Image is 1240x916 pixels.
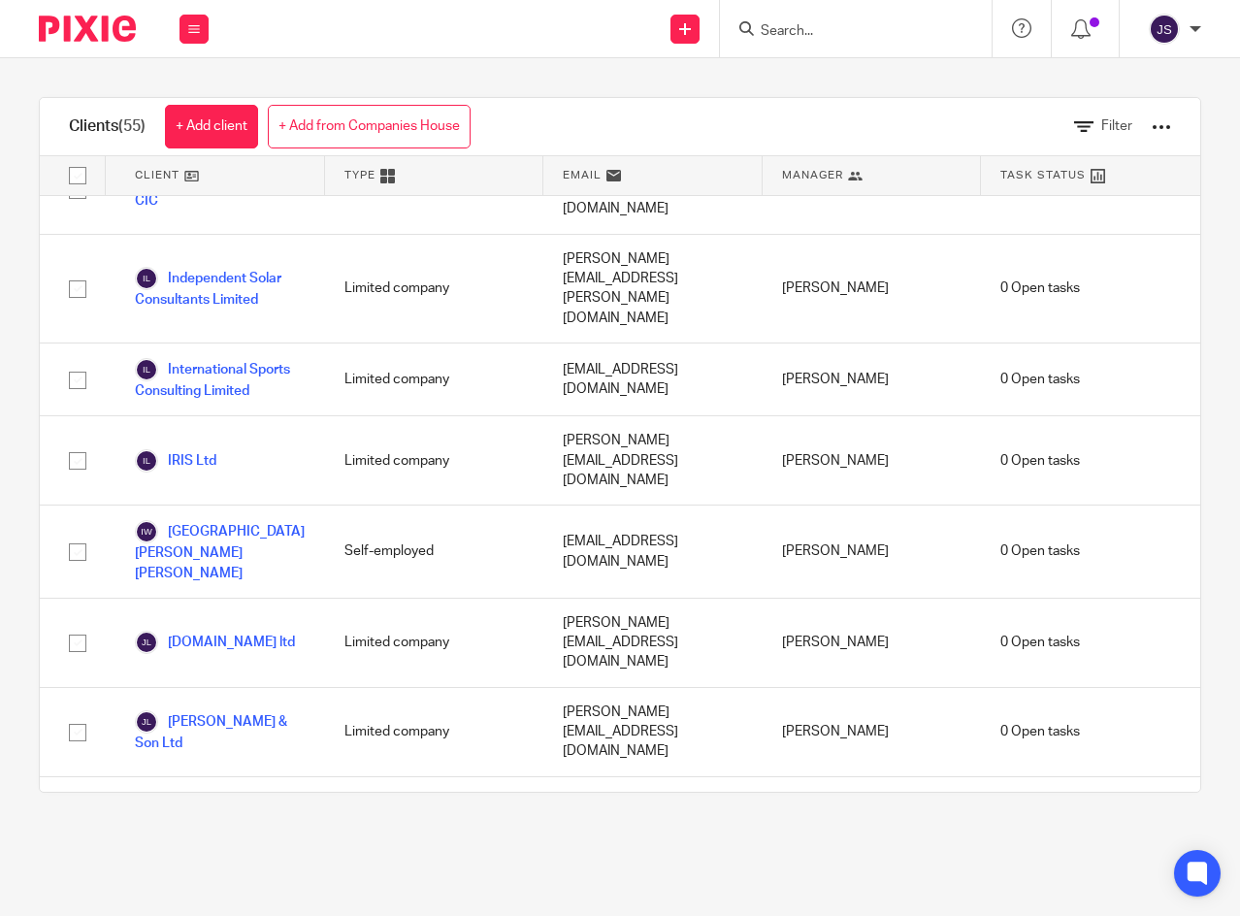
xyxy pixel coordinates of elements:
div: [EMAIL_ADDRESS][DOMAIN_NAME] [543,343,763,415]
span: Email [563,167,602,183]
span: 0 Open tasks [1000,633,1080,652]
span: Filter [1101,119,1132,133]
a: + Add client [165,105,258,148]
input: Select all [59,157,96,194]
div: [PERSON_NAME][EMAIL_ADDRESS][DOMAIN_NAME] [543,416,763,505]
div: Self-employed [325,506,544,598]
img: svg%3E [135,267,158,290]
span: 0 Open tasks [1000,722,1080,741]
img: svg%3E [135,358,158,381]
img: svg%3E [1149,14,1180,45]
div: [PERSON_NAME][EMAIL_ADDRESS][DOMAIN_NAME] [543,688,763,776]
span: 0 Open tasks [1000,451,1080,471]
div: Limited company [325,416,544,505]
div: Limited company [325,688,544,776]
a: [PERSON_NAME] & Son Ltd [135,710,306,753]
img: svg%3E [135,631,158,654]
span: Type [344,167,375,183]
div: [PERSON_NAME] [763,599,982,687]
img: svg%3E [135,710,158,734]
img: svg%3E [135,449,158,473]
div: [EMAIL_ADDRESS][DOMAIN_NAME] [543,506,763,598]
span: Manager [782,167,843,183]
div: Limited company [325,777,544,866]
div: [PERSON_NAME] [763,688,982,776]
a: IRIS Ltd [135,449,216,473]
span: 0 Open tasks [1000,370,1080,389]
div: Limited company [325,235,544,343]
a: [DOMAIN_NAME] ltd [135,631,295,654]
div: [PERSON_NAME] [763,235,982,343]
span: 0 Open tasks [1000,541,1080,561]
div: Limited company [325,599,544,687]
img: Pixie [39,16,136,42]
div: Limited company [325,343,544,415]
div: [PERSON_NAME][EMAIL_ADDRESS][DOMAIN_NAME] [543,599,763,687]
div: [PERSON_NAME] [763,416,982,505]
div: [PERSON_NAME][EMAIL_ADDRESS][DOMAIN_NAME] [543,777,763,866]
h1: Clients [69,116,146,137]
span: Client [135,167,179,183]
img: svg%3E [135,520,158,543]
span: (55) [118,118,146,134]
a: + Add from Companies House [268,105,471,148]
input: Search [759,23,933,41]
span: Task Status [1000,167,1086,183]
span: 0 Open tasks [1000,278,1080,298]
a: Independent Solar Consultants Limited [135,267,306,310]
a: [GEOGRAPHIC_DATA][PERSON_NAME][PERSON_NAME] [135,520,306,583]
div: [PERSON_NAME][EMAIL_ADDRESS][PERSON_NAME][DOMAIN_NAME] [543,235,763,343]
div: [PERSON_NAME] [763,506,982,598]
a: International Sports Consulting Limited [135,358,306,401]
div: [PERSON_NAME] [763,777,982,866]
div: [PERSON_NAME] [763,343,982,415]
